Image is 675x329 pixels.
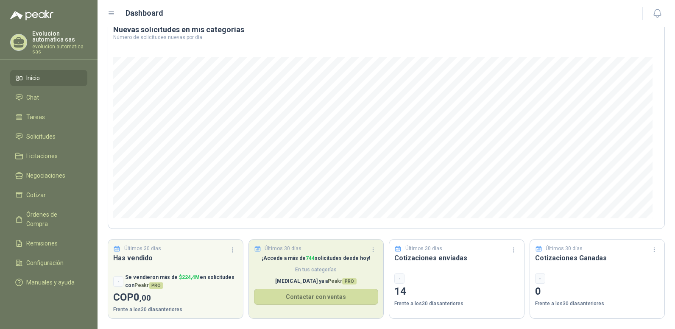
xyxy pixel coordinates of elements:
span: Órdenes de Compra [26,210,79,229]
img: Logo peakr [10,10,53,20]
a: Negociaciones [10,167,87,184]
div: - [394,273,404,284]
span: PRO [149,282,163,289]
p: 0 [535,284,660,300]
div: - [113,276,123,287]
p: Últimos 30 días [546,245,583,253]
h3: Solicitudes Recibidas [254,253,379,263]
a: Configuración [10,255,87,271]
span: Peakr [134,282,163,288]
span: 744 [306,255,315,261]
a: Órdenes de Compra [10,206,87,232]
p: Últimos 30 días [124,245,161,253]
span: En tus categorías [254,266,379,274]
p: evolucion automatica sas [32,44,87,54]
a: Cotizar [10,187,87,203]
span: Peakr [328,278,357,284]
span: $ 224,4M [179,274,200,280]
span: Tareas [26,112,45,122]
h1: Dashboard [126,7,163,19]
span: Configuración [26,258,64,268]
span: Manuales y ayuda [26,278,75,287]
p: ¡Accede a más de solicitudes desde hoy! [254,254,379,262]
p: Evolucion automatica sas [32,31,87,42]
p: Frente a los 30 días anteriores [113,306,238,314]
p: Frente a los 30 días anteriores [394,300,519,308]
span: Solicitudes [26,132,56,141]
span: Licitaciones [26,151,58,161]
a: Remisiones [10,235,87,251]
p: Número de solicitudes nuevas por día [113,35,659,40]
a: Licitaciones [10,148,87,164]
button: Contactar con ventas [254,289,379,305]
p: Se vendieron más de en solicitudes con [125,273,238,290]
span: Inicio [26,73,40,83]
a: Inicio [10,70,87,86]
span: ,00 [139,293,151,303]
div: - [535,273,545,284]
span: Cotizar [26,190,46,200]
h3: Cotizaciones Ganadas [535,253,660,263]
a: Chat [10,89,87,106]
h3: Has vendido [113,253,238,263]
span: Chat [26,93,39,102]
h3: Nuevas solicitudes en mis categorías [113,25,659,35]
span: 0 [134,291,151,303]
p: COP [113,290,238,306]
p: Últimos 30 días [405,245,442,253]
a: Manuales y ayuda [10,274,87,290]
span: Negociaciones [26,171,65,180]
a: Tareas [10,109,87,125]
span: Remisiones [26,239,58,248]
p: Frente a los 30 días anteriores [535,300,660,308]
p: [MEDICAL_DATA] ya a [254,277,379,285]
p: Últimos 30 días [265,245,301,253]
h3: Cotizaciones enviadas [394,253,519,263]
p: 14 [394,284,519,300]
span: PRO [342,278,357,284]
a: Solicitudes [10,128,87,145]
